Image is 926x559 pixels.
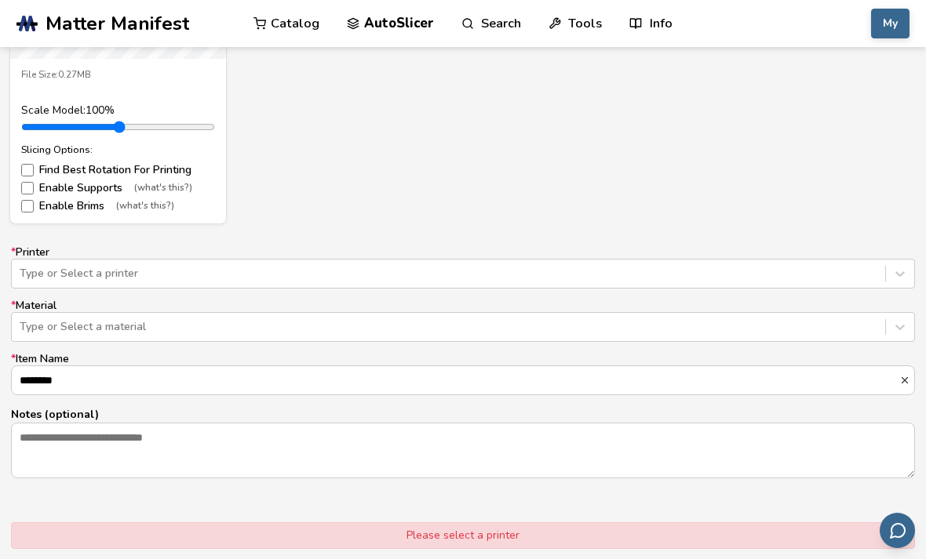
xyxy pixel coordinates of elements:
[21,70,215,81] div: File Size: 0.27MB
[21,200,34,212] input: Enable Brims(what's this?)
[21,164,34,176] input: Find Best Rotation For Printing
[871,9,910,38] button: My
[11,353,915,395] label: Item Name
[46,13,189,34] span: Matter Manifest
[21,144,215,155] div: Slicing Options:
[134,183,192,194] span: (what's this?)
[12,423,914,477] textarea: Notes (optional)
[11,522,915,549] div: Please select a printer
[899,375,914,386] button: *Item Name
[20,267,23,280] input: *PrinterType or Select a printer
[21,182,34,194] input: Enable Supports(what's this?)
[11,299,915,342] label: Material
[12,366,899,394] input: *Item Name
[116,201,174,212] span: (what's this?)
[21,164,215,176] label: Find Best Rotation For Printing
[21,182,215,194] label: Enable Supports
[20,321,23,333] input: *MaterialType or Select a material
[11,406,915,423] p: Notes (optional)
[21,104,215,117] div: Scale Model: 100 %
[880,513,915,548] button: Send feedback via email
[21,200,215,212] label: Enable Brims
[11,246,915,289] label: Printer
